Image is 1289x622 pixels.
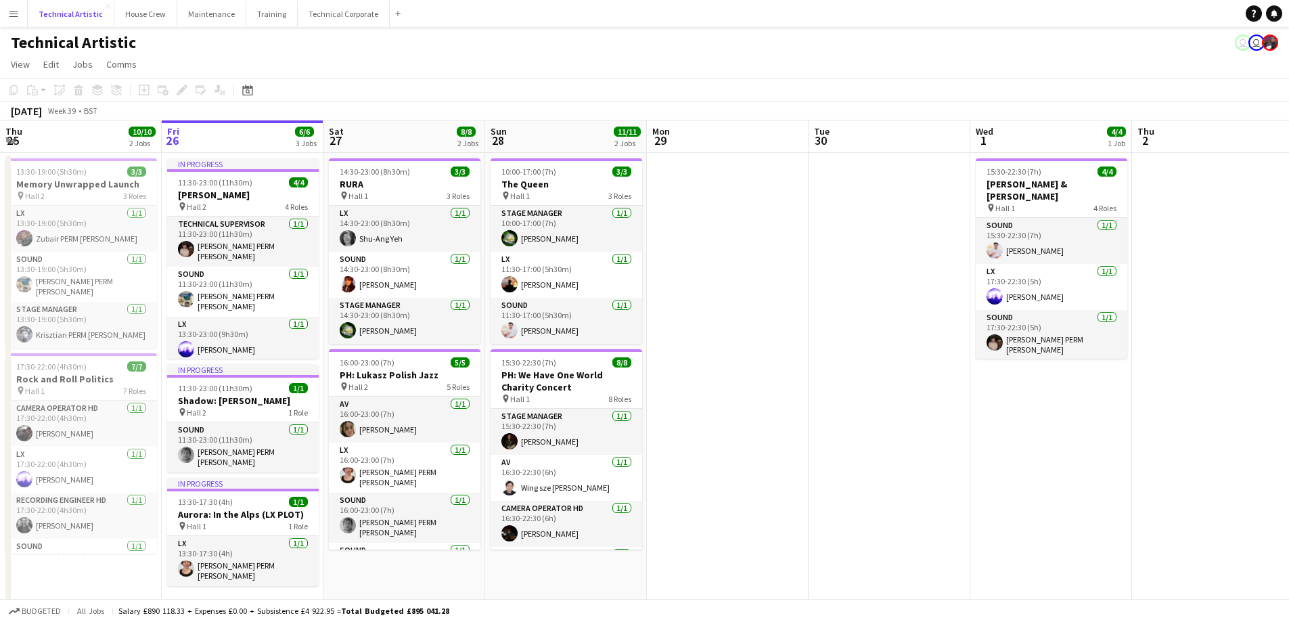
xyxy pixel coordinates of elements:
span: Hall 2 [187,407,206,418]
span: 3/3 [451,166,470,177]
app-card-role: Stage Manager1/115:30-22:30 (7h)[PERSON_NAME] [491,409,642,455]
span: Hall 1 [510,191,530,201]
app-card-role: Stage Manager1/114:30-23:00 (8h30m)[PERSON_NAME] [329,298,480,344]
span: 3 Roles [608,191,631,201]
span: 6/6 [295,127,314,137]
div: In progress [167,478,319,489]
h3: Aurora: In the Alps (LX PLOT) [167,508,319,520]
h3: Memory Unwrapped Launch [5,178,157,190]
span: 2 [1135,133,1154,148]
div: 15:30-22:30 (7h)8/8PH: We Have One World Charity Concert Hall 18 RolesStage Manager1/115:30-22:30... [491,349,642,550]
h3: [PERSON_NAME] [167,189,319,201]
div: 1 Job [1108,138,1125,148]
span: 4 Roles [1093,203,1116,213]
span: 14:30-23:00 (8h30m) [340,166,410,177]
app-card-role: Sound1/115:30-22:30 (7h)[PERSON_NAME] [976,218,1127,264]
span: 1 Role [288,521,308,531]
div: Salary £890 118.33 + Expenses £0.00 + Subsistence £4 922.95 = [118,606,449,616]
div: BST [84,106,97,116]
span: Hall 1 [25,386,45,396]
app-job-card: 16:00-23:00 (7h)5/5PH: Lukasz Polish Jazz Hall 25 RolesAV1/116:00-23:00 (7h)[PERSON_NAME]LX1/116:... [329,349,480,550]
span: Budgeted [22,606,61,616]
span: 1 [974,133,993,148]
app-card-role: LX1/1 [491,547,642,593]
span: 3/3 [127,166,146,177]
span: Hall 1 [995,203,1015,213]
div: 3 Jobs [296,138,317,148]
span: 11:30-23:00 (11h30m) [178,383,252,393]
span: 8 Roles [608,394,631,404]
button: Technical Artistic [28,1,114,27]
span: Hall 2 [25,191,45,201]
button: Training [246,1,298,27]
app-card-role: Stage Manager1/113:30-19:00 (5h30m)Krisztian PERM [PERSON_NAME] [5,302,157,348]
span: 4 Roles [285,202,308,212]
app-job-card: 14:30-23:00 (8h30m)3/3RURA Hall 13 RolesLX1/114:30-23:00 (8h30m)Shu-Ang YehSound1/114:30-23:00 (8... [329,158,480,344]
span: Hall 2 [348,382,368,392]
span: 15:30-22:30 (7h) [987,166,1041,177]
span: 26 [165,133,179,148]
app-card-role: Sound1/111:30-17:00 (5h30m)[PERSON_NAME] [491,298,642,344]
span: 5/5 [451,357,470,368]
app-card-role: AV1/116:30-22:30 (6h)Wing sze [PERSON_NAME] [491,455,642,501]
span: Hall 2 [187,202,206,212]
app-job-card: In progress11:30-23:00 (11h30m)4/4[PERSON_NAME] Hall 24 RolesTechnical Supervisor1/111:30-23:00 (... [167,158,319,359]
span: 29 [650,133,670,148]
button: House Crew [114,1,177,27]
app-card-role: Sound1/111:30-23:00 (11h30m)[PERSON_NAME] PERM [PERSON_NAME] [167,267,319,317]
span: Week 39 [45,106,78,116]
span: Hall 1 [348,191,368,201]
app-card-role: Stage Manager1/110:00-17:00 (7h)[PERSON_NAME] [491,206,642,252]
app-card-role: Sound1/116:00-23:00 (7h)[PERSON_NAME] PERM [PERSON_NAME] [329,493,480,543]
span: 8/8 [612,357,631,368]
span: 13:30-17:30 (4h) [178,497,233,507]
h3: [PERSON_NAME] & [PERSON_NAME] [976,178,1127,202]
app-card-role: Sound1/117:30-22:00 (4h30m) [5,539,157,589]
button: Budgeted [7,604,63,619]
app-job-card: 15:30-22:30 (7h)4/4[PERSON_NAME] & [PERSON_NAME] Hall 14 RolesSound1/115:30-22:30 (7h)[PERSON_NAM... [976,158,1127,359]
span: Mon [652,125,670,137]
span: 1 Role [288,407,308,418]
a: Edit [38,55,64,73]
app-card-role: Sound1/114:30-23:00 (8h30m)[PERSON_NAME] [329,252,480,298]
span: 8/8 [457,127,476,137]
app-job-card: 10:00-17:00 (7h)3/3The Queen Hall 13 RolesStage Manager1/110:00-17:00 (7h)[PERSON_NAME]LX1/111:30... [491,158,642,344]
span: 5 Roles [447,382,470,392]
app-user-avatar: Liveforce Admin [1235,35,1251,51]
span: 27 [327,133,344,148]
app-card-role: LX1/117:30-22:30 (5h)[PERSON_NAME] [976,264,1127,310]
app-user-avatar: Liveforce Admin [1248,35,1265,51]
app-card-role: Recording Engineer HD1/117:30-22:00 (4h30m)[PERSON_NAME] [5,493,157,539]
app-card-role: Sound1/1 [329,543,480,589]
span: 13:30-19:00 (5h30m) [16,166,87,177]
span: 11/11 [614,127,641,137]
span: Thu [1137,125,1154,137]
app-job-card: 13:30-19:00 (5h30m)3/3Memory Unwrapped Launch Hall 23 RolesLX1/113:30-19:00 (5h30m)Zubair PERM [P... [5,158,157,348]
h3: Rock and Roll Politics [5,373,157,385]
div: 17:30-22:00 (4h30m)7/7Rock and Roll Politics Hall 17 RolesCamera Operator HD1/117:30-22:00 (4h30m... [5,353,157,554]
span: 28 [489,133,507,148]
span: 4/4 [289,177,308,187]
span: 30 [812,133,830,148]
app-card-role: Sound1/117:30-22:30 (5h)[PERSON_NAME] PERM [PERSON_NAME] [976,310,1127,360]
span: 10:00-17:00 (7h) [501,166,556,177]
app-card-role: LX1/113:30-19:00 (5h30m)Zubair PERM [PERSON_NAME] [5,206,157,252]
span: Comms [106,58,137,70]
app-card-role: Camera Operator HD1/117:30-22:00 (4h30m)[PERSON_NAME] [5,401,157,447]
span: 4/4 [1098,166,1116,177]
a: Comms [101,55,142,73]
span: Total Budgeted £895 041.28 [341,606,449,616]
span: 7 Roles [123,386,146,396]
span: 15:30-22:30 (7h) [501,357,556,368]
span: 7/7 [127,361,146,372]
span: 16:00-23:00 (7h) [340,357,394,368]
div: In progress13:30-17:30 (4h)1/1Aurora: In the Alps (LX PLOT) Hall 11 RoleLX1/113:30-17:30 (4h)[PER... [167,478,319,586]
app-card-role: LX1/117:30-22:00 (4h30m)[PERSON_NAME] [5,447,157,493]
a: Jobs [67,55,98,73]
app-card-role: Camera Operator HD1/116:30-22:30 (6h)[PERSON_NAME] [491,501,642,547]
span: All jobs [74,606,107,616]
span: Sun [491,125,507,137]
div: In progress11:30-23:00 (11h30m)1/1Shadow: [PERSON_NAME] Hall 21 RoleSound1/111:30-23:00 (11h30m)[... [167,364,319,472]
